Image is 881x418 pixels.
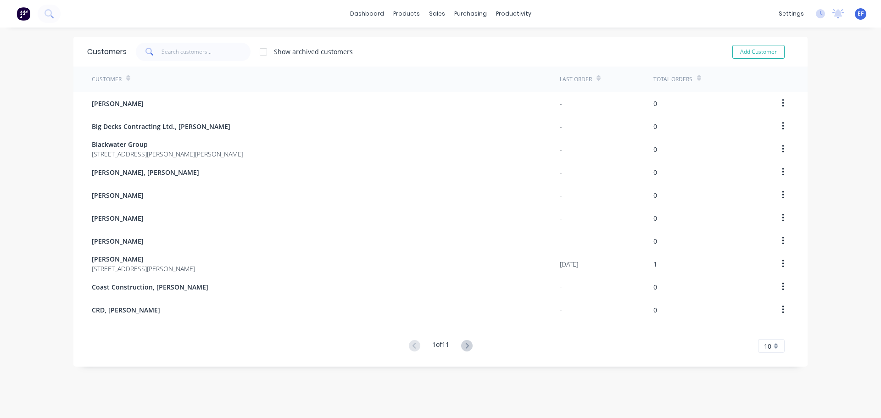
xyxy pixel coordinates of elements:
div: - [560,305,562,315]
span: [PERSON_NAME] [92,254,195,264]
div: 0 [653,122,657,131]
span: EF [858,10,864,18]
input: Search customers... [162,43,251,61]
div: 0 [653,282,657,292]
span: [PERSON_NAME] [92,190,144,200]
div: - [560,145,562,154]
span: 10 [764,341,771,351]
div: settings [774,7,809,21]
div: sales [424,7,450,21]
div: Customers [87,46,127,57]
span: [PERSON_NAME] [92,213,144,223]
a: dashboard [346,7,389,21]
div: productivity [491,7,536,21]
div: - [560,236,562,246]
div: 1 [653,259,657,269]
div: 0 [653,236,657,246]
div: - [560,282,562,292]
div: 0 [653,99,657,108]
div: 0 [653,213,657,223]
div: Total Orders [653,75,692,84]
div: - [560,213,562,223]
span: CRD, [PERSON_NAME] [92,305,160,315]
div: purchasing [450,7,491,21]
span: Coast Construction, [PERSON_NAME] [92,282,208,292]
img: Factory [17,7,30,21]
span: [STREET_ADDRESS][PERSON_NAME] [92,264,195,273]
div: Last Order [560,75,592,84]
div: - [560,122,562,131]
div: 0 [653,167,657,177]
div: Show archived customers [274,47,353,56]
span: [PERSON_NAME], [PERSON_NAME] [92,167,199,177]
div: - [560,99,562,108]
span: [PERSON_NAME] [92,236,144,246]
span: Big Decks Contracting Ltd., [PERSON_NAME] [92,122,230,131]
div: - [560,167,562,177]
div: products [389,7,424,21]
div: 1 of 11 [432,340,449,353]
div: 0 [653,145,657,154]
button: Add Customer [732,45,785,59]
span: Blackwater Group [92,139,243,149]
div: - [560,190,562,200]
div: Customer [92,75,122,84]
span: [STREET_ADDRESS][PERSON_NAME][PERSON_NAME] [92,149,243,159]
span: [PERSON_NAME] [92,99,144,108]
div: [DATE] [560,259,578,269]
div: 0 [653,305,657,315]
div: 0 [653,190,657,200]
